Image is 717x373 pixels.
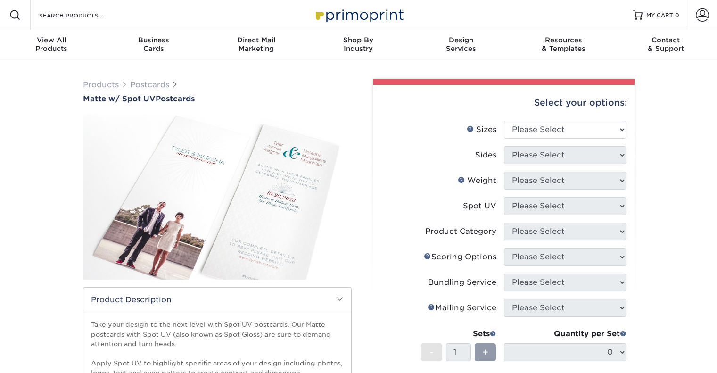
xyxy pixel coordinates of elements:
[512,30,614,60] a: Resources& Templates
[410,36,512,44] span: Design
[424,251,496,263] div: Scoring Options
[307,36,410,44] span: Shop By
[307,36,410,53] div: Industry
[102,30,205,60] a: BusinessCards
[83,80,119,89] a: Products
[381,85,627,121] div: Select your options:
[307,30,410,60] a: Shop ByIndustry
[205,36,307,44] span: Direct Mail
[429,345,434,359] span: -
[205,30,307,60] a: Direct MailMarketing
[646,11,673,19] span: MY CART
[615,36,717,53] div: & Support
[410,30,512,60] a: DesignServices
[428,302,496,314] div: Mailing Service
[83,94,352,103] h1: Postcards
[410,36,512,53] div: Services
[615,30,717,60] a: Contact& Support
[205,36,307,53] div: Marketing
[130,80,169,89] a: Postcards
[83,288,351,312] h2: Product Description
[421,328,496,340] div: Sets
[482,345,488,359] span: +
[425,226,496,237] div: Product Category
[38,9,130,21] input: SEARCH PRODUCTS.....
[467,124,496,135] div: Sizes
[512,36,614,44] span: Resources
[615,36,717,44] span: Contact
[475,149,496,161] div: Sides
[83,94,156,103] span: Matte w/ Spot UV
[675,12,679,18] span: 0
[504,328,626,340] div: Quantity per Set
[458,175,496,186] div: Weight
[102,36,205,44] span: Business
[83,101,352,293] img: Matte w/ Spot UV 01
[83,94,352,103] a: Matte w/ Spot UVPostcards
[463,200,496,212] div: Spot UV
[102,36,205,53] div: Cards
[512,36,614,53] div: & Templates
[428,277,496,288] div: Bundling Service
[312,5,406,25] img: Primoprint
